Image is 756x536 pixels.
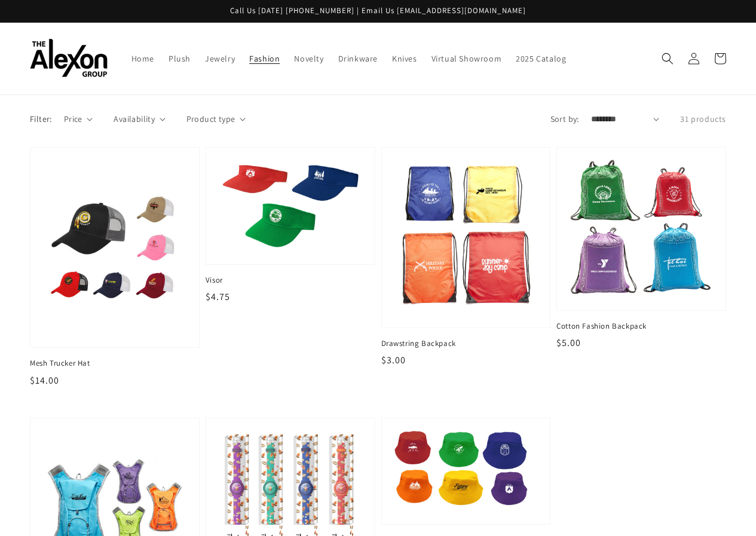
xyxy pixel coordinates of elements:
[516,53,566,64] span: 2025 Catalog
[30,39,108,78] img: The Alexon Group
[198,46,242,71] a: Jewelry
[206,290,230,303] span: $4.75
[114,113,165,125] summary: Availability
[64,113,82,125] span: Price
[114,113,155,125] span: Availability
[381,338,551,349] span: Drawstring Backpack
[30,374,59,387] span: $14.00
[381,354,406,366] span: $3.00
[131,53,154,64] span: Home
[394,160,538,316] img: Drawstring Backpack
[385,46,424,71] a: Knives
[680,113,726,125] p: 31 products
[206,147,375,304] a: Visor Visor $4.75
[242,46,287,71] a: Fashion
[186,113,246,125] summary: Product type
[287,46,330,71] a: Novelty
[509,46,573,71] a: 2025 Catalog
[338,53,378,64] span: Drinkware
[30,358,200,369] span: Mesh Trucker Hat
[394,430,538,512] img: Bucket Hat (Copy)
[556,336,581,349] span: $5.00
[186,113,235,125] span: Product type
[431,53,502,64] span: Virtual Showroom
[169,53,191,64] span: Plush
[331,46,385,71] a: Drinkware
[392,53,417,64] span: Knives
[556,147,726,350] a: Cotton Fashion Backpack Cotton Fashion Backpack $5.00
[569,160,714,298] img: Cotton Fashion Backpack
[381,147,551,367] a: Drawstring Backpack Drawstring Backpack $3.00
[64,113,93,125] summary: Price
[124,46,161,71] a: Home
[161,46,198,71] a: Plush
[556,321,726,332] span: Cotton Fashion Backpack
[218,160,363,252] img: Visor
[249,53,280,64] span: Fashion
[294,53,323,64] span: Novelty
[654,45,681,72] summary: Search
[30,147,200,388] a: Mesh Trucker Hat Mesh Trucker Hat $14.00
[30,113,52,125] p: Filter:
[42,160,187,335] img: Mesh Trucker Hat
[205,53,235,64] span: Jewelry
[206,275,375,286] span: Visor
[550,113,579,125] label: Sort by:
[424,46,509,71] a: Virtual Showroom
